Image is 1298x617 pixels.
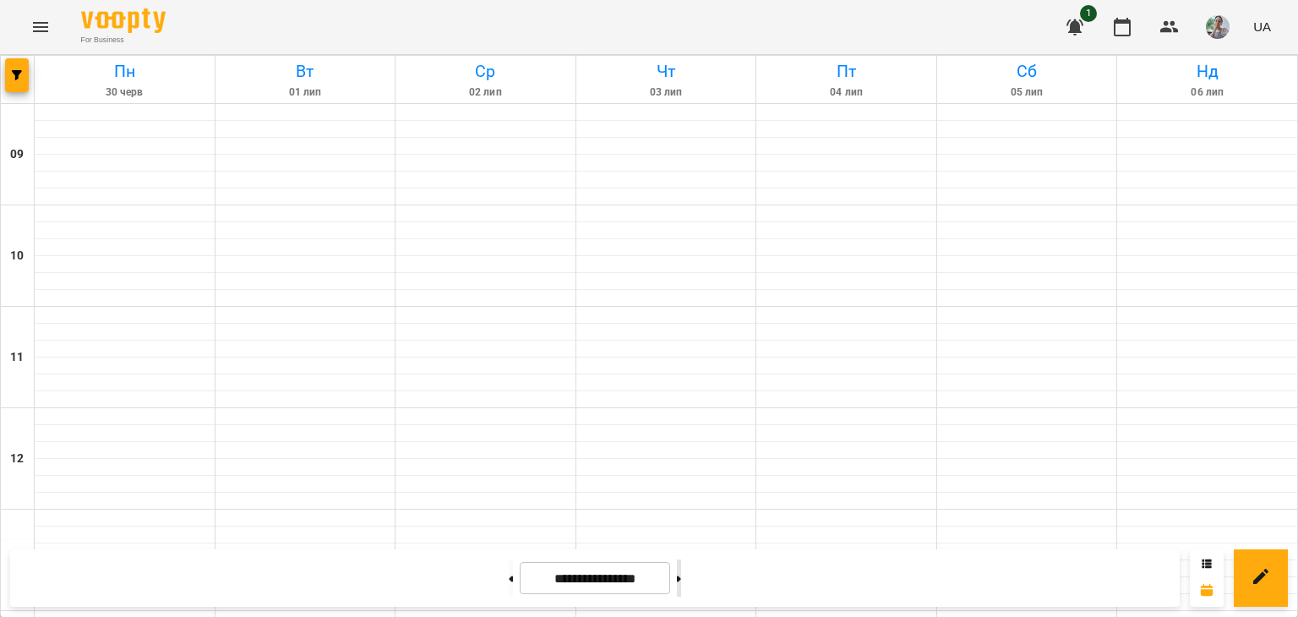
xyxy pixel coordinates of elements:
[10,145,24,164] h6: 09
[10,450,24,468] h6: 12
[81,35,166,46] span: For Business
[81,8,166,33] img: Voopty Logo
[398,85,573,101] h6: 02 лип
[759,58,934,85] h6: Пт
[579,85,754,101] h6: 03 лип
[1120,85,1295,101] h6: 06 лип
[940,58,1115,85] h6: Сб
[10,348,24,367] h6: 11
[1246,11,1278,42] button: UA
[1080,5,1097,22] span: 1
[218,85,393,101] h6: 01 лип
[759,85,934,101] h6: 04 лип
[1206,15,1230,39] img: d973d3a1289a12698849ef99f9b05a25.jpg
[398,58,573,85] h6: Ср
[20,7,61,47] button: Menu
[37,85,212,101] h6: 30 черв
[579,58,754,85] h6: Чт
[1253,18,1271,35] span: UA
[10,247,24,265] h6: 10
[37,58,212,85] h6: Пн
[218,58,393,85] h6: Вт
[1120,58,1295,85] h6: Нд
[940,85,1115,101] h6: 05 лип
